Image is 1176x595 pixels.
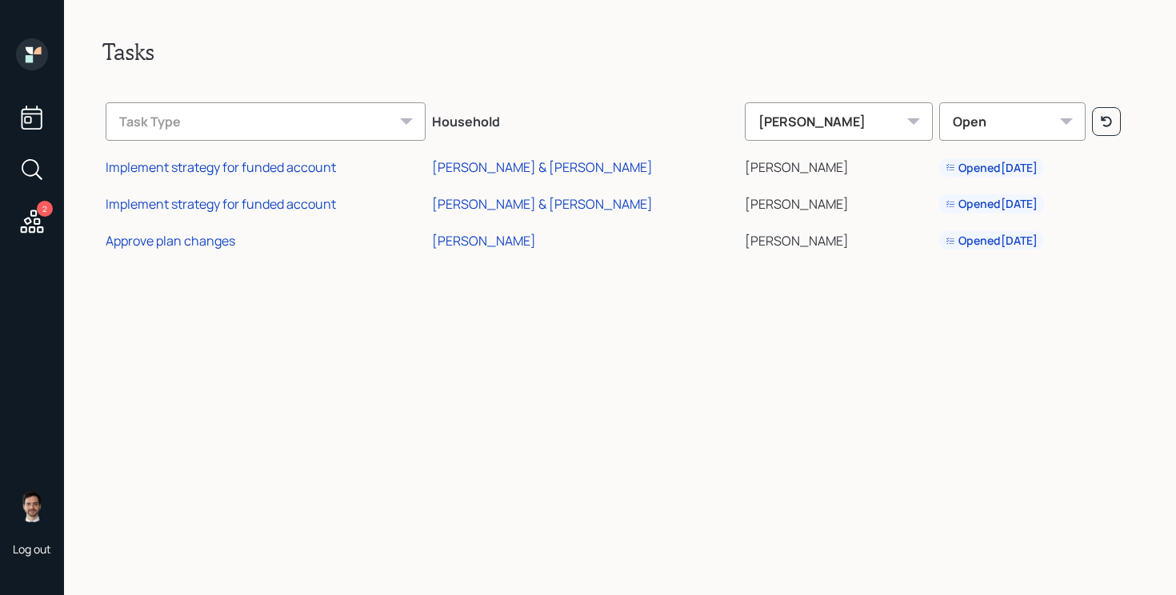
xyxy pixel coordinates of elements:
div: [PERSON_NAME] & [PERSON_NAME] [432,158,653,176]
img: jonah-coleman-headshot.png [16,490,48,522]
div: [PERSON_NAME] & [PERSON_NAME] [432,195,653,213]
div: Implement strategy for funded account [106,158,336,176]
div: Opened [DATE] [946,233,1038,249]
div: Opened [DATE] [946,160,1038,176]
td: [PERSON_NAME] [742,220,936,257]
div: Open [939,102,1086,141]
div: [PERSON_NAME] [432,232,536,250]
th: Household [429,91,742,147]
div: Log out [13,541,51,557]
div: Task Type [106,102,426,141]
h2: Tasks [102,38,1138,66]
div: Implement strategy for funded account [106,195,336,213]
td: [PERSON_NAME] [742,183,936,220]
div: Opened [DATE] [946,196,1038,212]
div: 2 [37,201,53,217]
div: Approve plan changes [106,232,235,250]
td: [PERSON_NAME] [742,147,936,184]
div: [PERSON_NAME] [745,102,933,141]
